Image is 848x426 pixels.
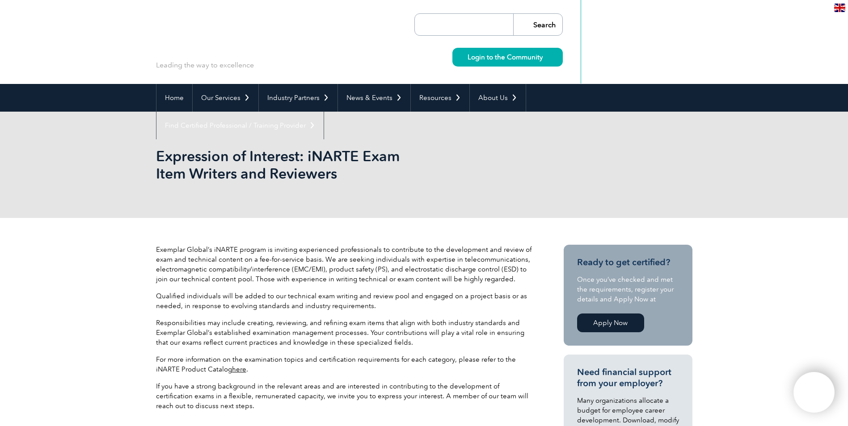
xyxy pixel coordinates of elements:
p: For more information on the examination topics and certification requirements for each category, ... [156,355,532,374]
a: About Us [470,84,526,112]
img: svg+xml;nitro-empty-id=MTA1NToxMTY=-1;base64,PHN2ZyB2aWV3Qm94PSIwIDAgNDAwIDQwMCIgd2lkdGg9IjQwMCIg... [803,381,825,404]
input: Search [513,14,562,35]
h1: Expression of Interest: iNARTE Exam Item Writers and Reviewers [156,147,499,182]
p: If you have a strong background in the relevant areas and are interested in contributing to the d... [156,381,532,411]
p: Responsibilities may include creating, reviewing, and refining exam items that align with both in... [156,318,532,347]
a: Login to the Community [452,48,563,67]
a: Industry Partners [259,84,338,112]
img: en [834,4,845,12]
a: News & Events [338,84,410,112]
p: Leading the way to excellence [156,60,254,70]
p: Exemplar Global’s iNARTE program is inviting experienced professionals to contribute to the devel... [156,245,532,284]
h3: Ready to get certified? [577,257,679,268]
img: svg+xml;nitro-empty-id=MzgxOjIyMw==-1;base64,PHN2ZyB2aWV3Qm94PSIwIDAgMTEgMTEiIHdpZHRoPSIxMSIgaGVp... [543,54,548,59]
a: Apply Now [577,313,644,332]
p: Once you’ve checked and met the requirements, register your details and Apply Now at [577,275,679,304]
a: Find Certified Professional / Training Provider [156,112,324,139]
a: Resources [411,84,469,112]
a: here [232,365,246,373]
a: Our Services [193,84,258,112]
p: Qualified individuals will be added to our technical exam writing and review pool and engaged on ... [156,291,532,311]
h3: Need financial support from your employer? [577,367,679,389]
a: Home [156,84,192,112]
